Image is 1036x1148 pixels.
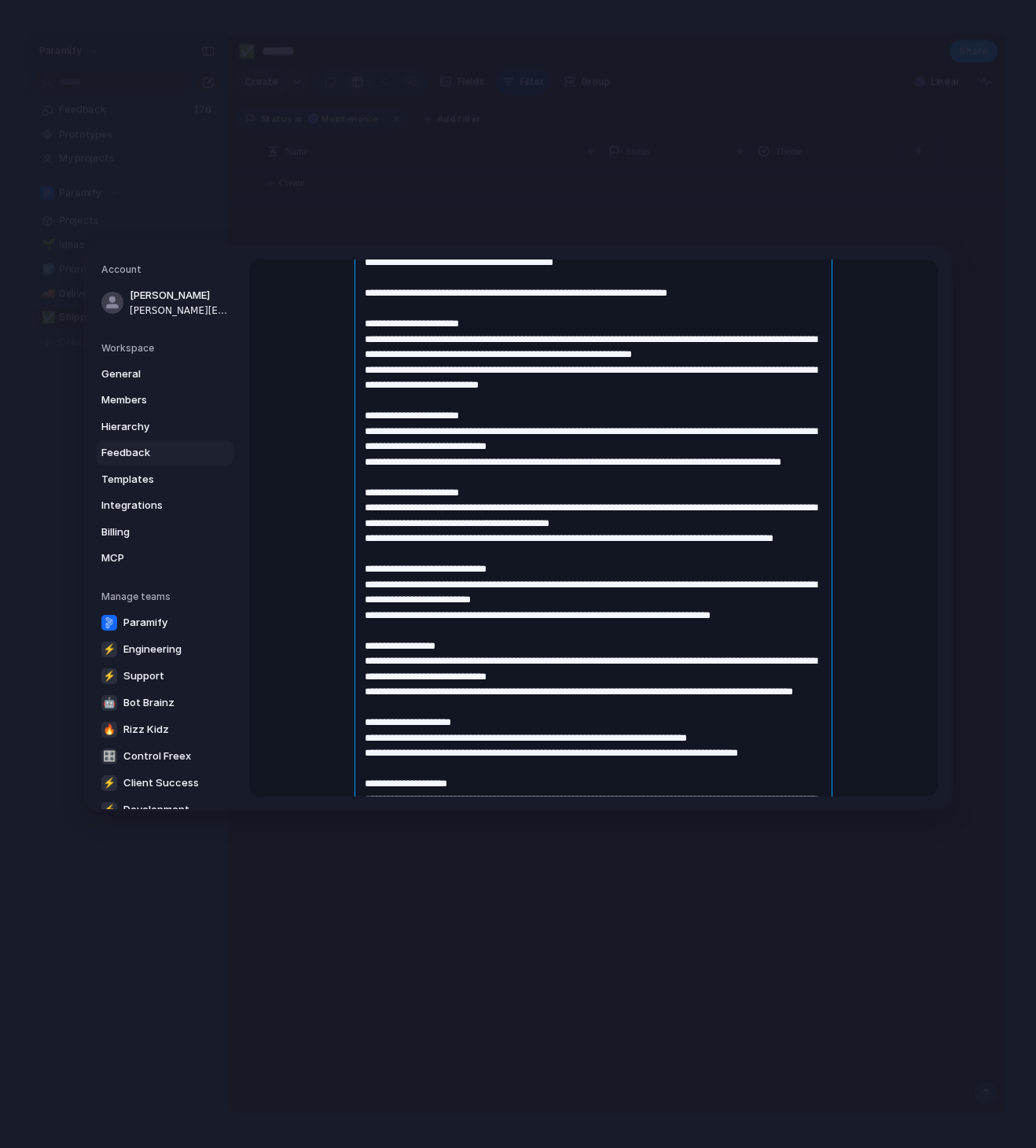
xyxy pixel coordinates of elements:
[97,440,233,465] a: Feedback
[101,642,117,657] div: ⚡
[123,802,189,818] span: Development
[97,637,233,662] a: ⚡Engineering
[123,722,169,738] span: Rizz Kidz
[130,304,230,318] span: [PERSON_NAME][EMAIL_ADDRESS][DOMAIN_NAME]
[123,695,175,711] span: Bot Brainz
[123,775,199,791] span: Client Success
[97,610,233,635] a: Paramify
[123,668,164,684] span: Support
[123,642,182,657] span: Engineering
[97,283,233,322] a: [PERSON_NAME][PERSON_NAME][EMAIL_ADDRESS][DOMAIN_NAME]
[97,546,233,571] a: MCP
[101,419,202,435] span: Hierarchy
[101,802,117,818] div: ⚡
[97,664,233,689] a: ⚡Support
[97,493,233,518] a: Integrations
[101,498,202,513] span: Integrations
[101,445,202,461] span: Feedback
[97,467,233,492] a: Templates
[101,341,233,355] h5: Workspace
[101,722,117,738] div: 🔥
[97,797,233,822] a: ⚡Development
[123,615,167,631] span: Paramify
[101,590,233,604] h5: Manage teams
[101,263,233,277] h5: Account
[101,392,202,408] span: Members
[101,366,202,382] span: General
[97,520,233,545] a: Billing
[97,414,233,440] a: Hierarchy
[97,717,233,742] a: 🔥Rizz Kidz
[97,690,233,716] a: 🤖Bot Brainz
[101,668,117,684] div: ⚡
[101,695,117,711] div: 🤖
[97,388,233,413] a: Members
[101,472,202,488] span: Templates
[130,288,230,304] span: [PERSON_NAME]
[101,749,117,764] div: 🎛
[97,744,233,769] a: 🎛Control Freex
[97,771,233,796] a: ⚡Client Success
[101,524,202,540] span: Billing
[123,749,191,764] span: Control Freex
[97,362,233,387] a: General
[101,550,202,566] span: MCP
[101,775,117,791] div: ⚡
